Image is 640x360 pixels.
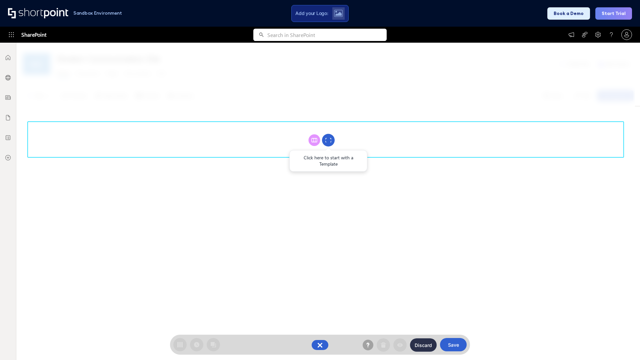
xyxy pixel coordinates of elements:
[21,27,46,43] span: SharePoint
[547,7,590,20] button: Book a Demo
[267,29,387,41] input: Search in SharePoint
[410,338,437,352] button: Discard
[440,338,467,351] button: Save
[607,328,640,360] iframe: Chat Widget
[595,7,632,20] button: Start Trial
[295,10,328,16] span: Add your Logo:
[73,11,122,15] h1: Sandbox Environment
[334,10,343,17] img: Upload logo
